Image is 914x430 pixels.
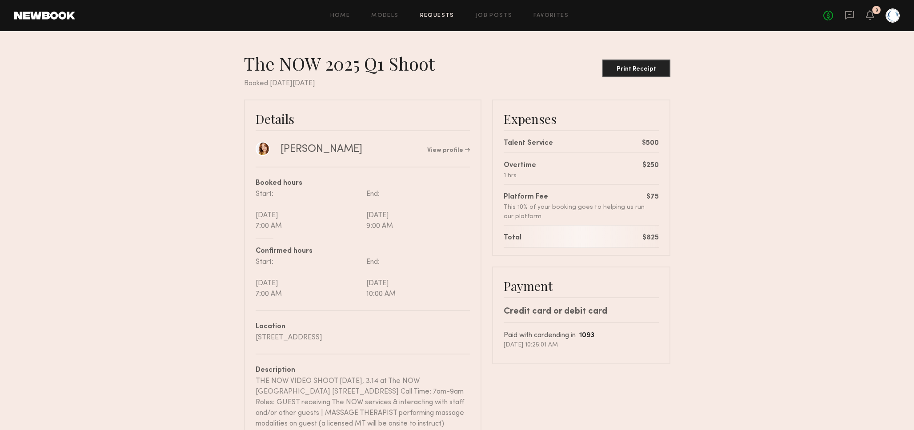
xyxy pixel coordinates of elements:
div: Location [256,322,470,332]
div: 1 hrs [504,171,536,180]
div: Print Receipt [606,66,667,72]
div: Booked hours [256,178,470,189]
a: View profile [427,147,470,154]
button: Print Receipt [602,60,670,77]
div: Paid with card ending in [504,330,659,341]
div: Confirmed hours [256,246,470,257]
div: Booked [DATE][DATE] [244,78,670,89]
div: [DATE] 10:25:01 AM [504,341,659,349]
div: Start: [DATE] 7:00 AM [256,189,363,231]
div: End: [DATE] 10:00 AM [363,257,470,299]
div: $825 [642,233,659,243]
a: Job Posts [476,13,513,19]
div: Details [256,111,470,127]
div: Credit card or debit card [504,305,659,319]
div: $500 [642,138,659,149]
div: Description [256,365,470,376]
div: The NOW 2025 Q1 Shoot [244,52,442,75]
a: Models [371,13,398,19]
div: End: [DATE] 9:00 AM [363,189,470,231]
div: Talent Service [504,138,553,149]
div: $75 [646,192,659,203]
div: Expenses [504,111,659,127]
div: 3 [875,8,878,13]
div: [PERSON_NAME] [281,143,362,156]
a: Requests [420,13,454,19]
a: Home [330,13,350,19]
div: [STREET_ADDRESS] [256,332,470,343]
div: $250 [642,160,659,171]
div: Start: [DATE] 7:00 AM [256,257,363,299]
div: Total [504,233,521,243]
a: Favorites [533,13,569,19]
div: This 10% of your booking goes to helping us run our platform [504,203,646,221]
div: Platform Fee [504,192,646,203]
div: Payment [504,278,659,294]
b: 1093 [579,332,594,339]
div: Overtime [504,160,536,171]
